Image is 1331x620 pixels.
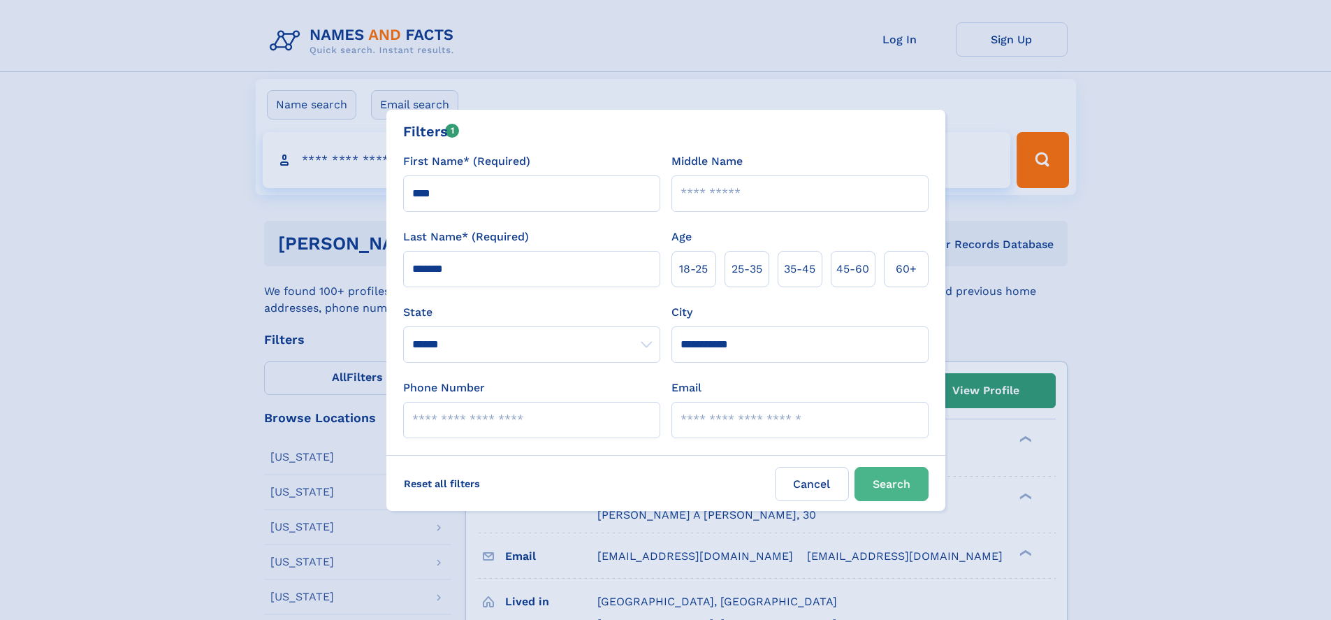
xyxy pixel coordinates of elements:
[784,261,815,277] span: 35‑45
[671,380,701,396] label: Email
[896,261,917,277] span: 60+
[854,467,929,501] button: Search
[403,121,460,142] div: Filters
[403,304,660,321] label: State
[679,261,708,277] span: 18‑25
[836,261,869,277] span: 45‑60
[403,153,530,170] label: First Name* (Required)
[403,229,529,245] label: Last Name* (Required)
[395,467,489,500] label: Reset all filters
[732,261,762,277] span: 25‑35
[403,380,485,396] label: Phone Number
[671,153,743,170] label: Middle Name
[671,229,692,245] label: Age
[775,467,849,501] label: Cancel
[671,304,692,321] label: City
